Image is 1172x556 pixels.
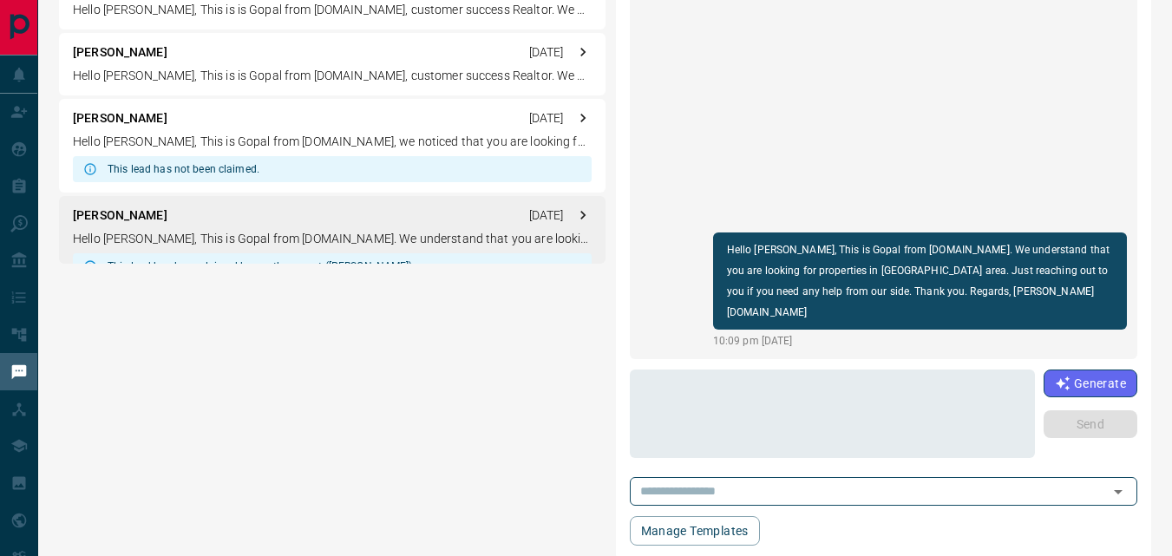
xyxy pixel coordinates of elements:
p: [PERSON_NAME] [73,43,167,62]
p: 10:09 pm [DATE] [713,333,1127,349]
p: Hello [PERSON_NAME], This is is Gopal from [DOMAIN_NAME], customer success Realtor. We noticed th... [73,67,592,85]
button: Open [1106,480,1130,504]
p: [DATE] [529,206,564,225]
div: This lead has been claimed by another agent ([PERSON_NAME]). However, you may still contact this ... [108,253,486,291]
p: Hello [PERSON_NAME], This is Gopal from [DOMAIN_NAME]. We understand that you are looking for pro... [727,239,1113,323]
p: Hello [PERSON_NAME], This is is Gopal from [DOMAIN_NAME], customer success Realtor. We noticed th... [73,1,592,19]
button: Generate [1044,370,1137,397]
p: [PERSON_NAME] [73,206,167,225]
p: [PERSON_NAME] [73,109,167,128]
p: [DATE] [529,43,564,62]
button: Manage Templates [630,516,760,546]
p: Hello [PERSON_NAME], This is Gopal from [DOMAIN_NAME], we noticed that you are looking for proper... [73,133,592,151]
div: This lead has not been claimed. [108,156,259,182]
p: [DATE] [529,109,564,128]
p: Hello [PERSON_NAME], This is Gopal from [DOMAIN_NAME]. We understand that you are looking for pro... [73,230,592,248]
